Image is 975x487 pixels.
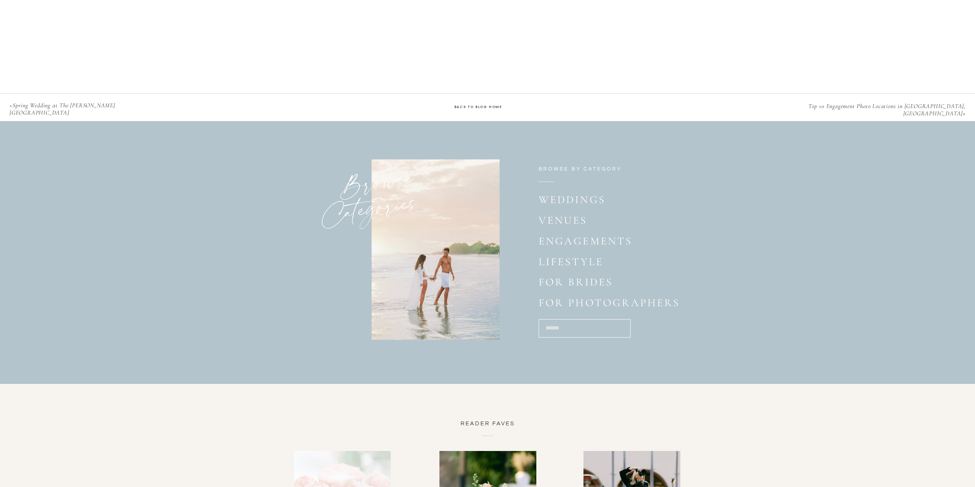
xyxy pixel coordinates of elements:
[282,166,416,219] p: Browse Categories
[539,297,692,312] a: for photographers
[432,420,544,429] p: reader faves
[539,256,601,271] a: lifestyle
[539,165,650,173] h2: browse by category
[789,103,966,113] p: »
[539,193,608,208] a: Weddings
[808,102,966,117] a: Top 10 Engagement Photo Locations in [GEOGRAPHIC_DATA], [GEOGRAPHIC_DATA]
[539,235,616,250] a: engagements
[10,102,115,116] a: Spring Wedding at The [PERSON_NAME][GEOGRAPHIC_DATA]
[454,104,521,111] a: back to blog home
[539,276,692,291] a: for brides
[539,214,605,229] a: venues
[10,102,165,112] p: «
